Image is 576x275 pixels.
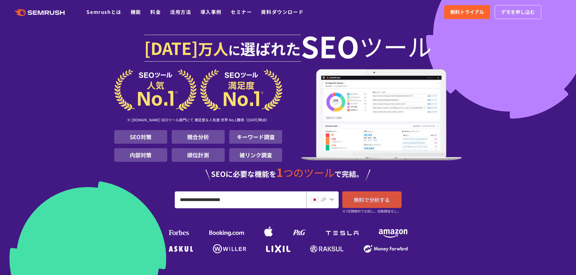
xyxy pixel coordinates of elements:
[240,37,301,59] span: 選ばれた
[261,8,304,15] a: 資料ダウンロード
[114,148,167,162] li: 内部対策
[200,8,222,15] a: 導入事例
[131,8,141,15] a: 機能
[301,34,359,58] span: SEO
[198,37,228,59] span: 万人
[114,167,462,181] div: SEOに必要な機能を
[444,5,490,19] a: 無料トライアル
[229,148,282,162] li: 被リンク調査
[495,5,541,19] a: デモを申し込む
[321,196,326,203] span: JP
[114,130,167,144] li: SEO対策
[342,208,401,214] small: ※7日間無料でお試し。自動課金なし。
[172,148,225,162] li: 順位計測
[86,8,121,15] a: Semrushとは
[450,8,484,16] span: 無料トライアル
[114,111,282,130] div: ※ [DOMAIN_NAME] SEOツール部門にて 満足度＆人気度 世界 No.1獲得（[DATE]時点）
[229,130,282,144] li: キーワード調査
[175,192,306,208] input: URL、キーワードを入力してください
[144,36,198,60] span: [DATE]
[231,8,252,15] a: セミナー
[172,130,225,144] li: 競合分析
[170,8,191,15] a: 活用方法
[501,8,535,16] span: デモを申し込む
[150,8,161,15] a: 料金
[342,191,402,208] a: 無料で分析する
[359,34,432,58] span: ツール
[283,165,334,180] span: つのツール
[228,41,240,59] span: に
[354,196,390,203] span: 無料で分析する
[276,164,283,180] span: 1
[334,168,363,179] span: で完結。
